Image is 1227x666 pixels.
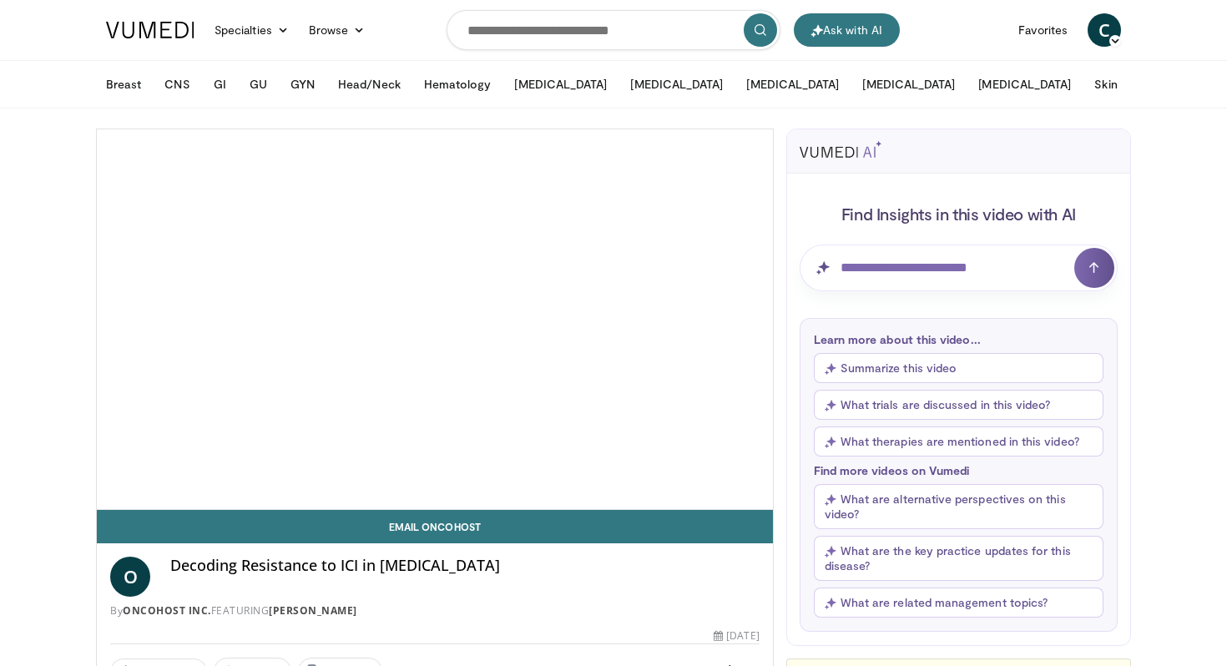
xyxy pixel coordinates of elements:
[814,353,1103,383] button: Summarize this video
[620,68,733,101] button: [MEDICAL_DATA]
[106,22,194,38] img: VuMedi Logo
[800,203,1118,225] h4: Find Insights in this video with AI
[110,603,760,618] div: By FEATURING
[714,628,759,643] div: [DATE]
[814,332,1103,346] p: Learn more about this video...
[814,390,1103,420] button: What trials are discussed in this video?
[794,13,900,47] button: Ask with AI
[97,510,773,543] a: Email Oncohost
[97,129,773,510] video-js: Video Player
[123,603,211,618] a: Oncohost Inc.
[814,426,1103,457] button: What therapies are mentioned in this video?
[1088,13,1121,47] a: C
[814,463,1103,477] p: Find more videos on Vumedi
[154,68,199,101] button: CNS
[240,68,277,101] button: GU
[110,557,150,597] a: O
[269,603,357,618] a: [PERSON_NAME]
[814,484,1103,529] button: What are alternative perspectives on this video?
[447,10,780,50] input: Search topics, interventions
[814,588,1103,618] button: What are related management topics?
[736,68,849,101] button: [MEDICAL_DATA]
[814,536,1103,581] button: What are the key practice updates for this disease?
[170,557,760,575] h4: Decoding Resistance to ICI in [MEDICAL_DATA]
[328,68,411,101] button: Head/Neck
[852,68,965,101] button: [MEDICAL_DATA]
[204,13,299,47] a: Specialties
[800,141,881,158] img: vumedi-ai-logo.svg
[800,245,1118,291] input: Question for AI
[1084,68,1127,101] button: Skin
[280,68,325,101] button: GYN
[1008,13,1078,47] a: Favorites
[414,68,502,101] button: Hematology
[504,68,617,101] button: [MEDICAL_DATA]
[968,68,1081,101] button: [MEDICAL_DATA]
[96,68,151,101] button: Breast
[299,13,376,47] a: Browse
[204,68,236,101] button: GI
